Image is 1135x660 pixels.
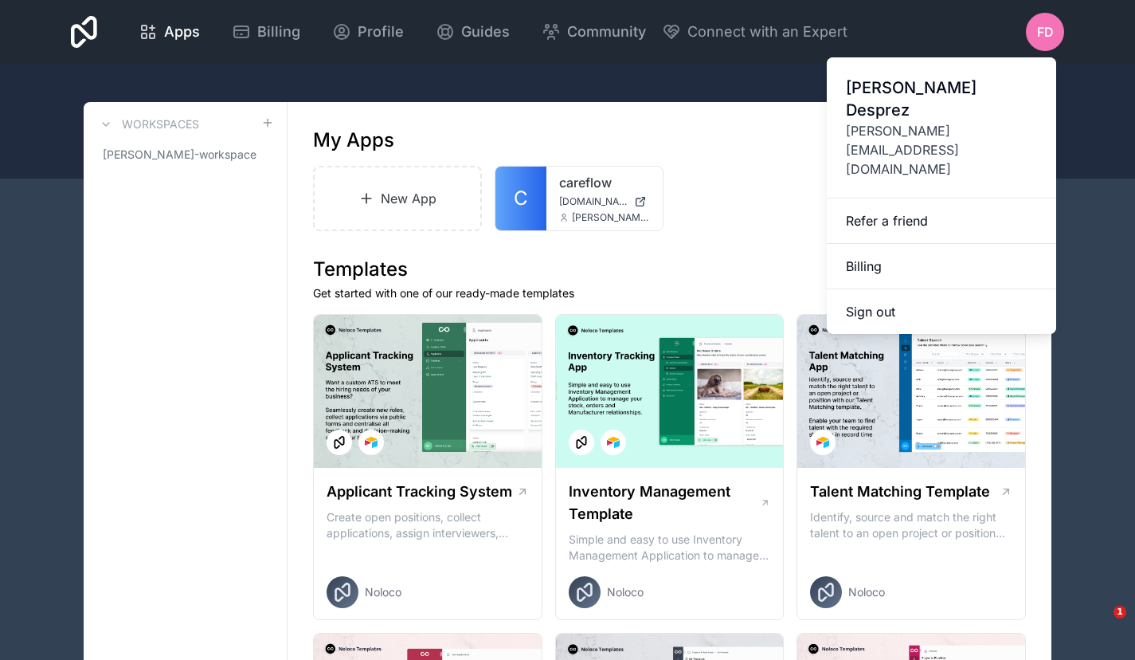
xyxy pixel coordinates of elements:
[319,14,417,49] a: Profile
[607,584,644,600] span: Noloco
[848,584,885,600] span: Noloco
[365,436,378,449] img: Airtable Logo
[816,436,829,449] img: Airtable Logo
[313,285,1026,301] p: Get started with one of our ready-made templates
[662,21,847,43] button: Connect with an Expert
[827,244,1056,289] a: Billing
[846,77,1037,121] span: [PERSON_NAME] Desprez
[559,195,628,208] span: [DOMAIN_NAME]
[559,195,650,208] a: [DOMAIN_NAME]
[313,128,394,153] h1: My Apps
[365,584,401,600] span: Noloco
[423,14,522,49] a: Guides
[1081,606,1119,644] iframe: Intercom live chat
[572,211,650,224] span: [PERSON_NAME][EMAIL_ADDRESS][DOMAIN_NAME]
[827,289,1056,334] button: Sign out
[313,257,1026,282] h1: Templates
[96,140,274,169] a: [PERSON_NAME]-workspace
[810,481,990,503] h1: Talent Matching Template
[607,436,620,449] img: Airtable Logo
[257,21,300,43] span: Billing
[103,147,256,163] span: [PERSON_NAME]-workspace
[559,173,650,192] a: careflow
[827,198,1056,244] a: Refer a friend
[327,481,512,503] h1: Applicant Tracking System
[567,21,646,43] span: Community
[1037,22,1054,41] span: FD
[495,167,546,230] a: C
[461,21,510,43] span: Guides
[219,14,313,49] a: Billing
[313,166,482,231] a: New App
[164,21,200,43] span: Apps
[327,509,529,541] p: Create open positions, collect applications, assign interviewers, centralise candidate feedback a...
[569,481,760,525] h1: Inventory Management Template
[96,115,199,134] a: Workspaces
[126,14,213,49] a: Apps
[846,121,1037,179] span: [PERSON_NAME][EMAIL_ADDRESS][DOMAIN_NAME]
[569,532,771,564] p: Simple and easy to use Inventory Management Application to manage your stock, orders and Manufact...
[358,21,404,43] span: Profile
[1113,606,1126,619] span: 1
[529,14,659,49] a: Community
[122,116,199,132] h3: Workspaces
[514,186,528,211] span: C
[687,21,847,43] span: Connect with an Expert
[810,509,1012,541] p: Identify, source and match the right talent to an open project or position with our Talent Matchi...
